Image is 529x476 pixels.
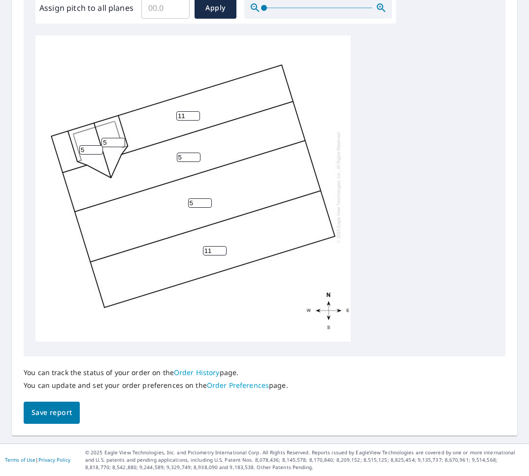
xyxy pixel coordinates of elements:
button: Save report [24,402,80,424]
a: Order Preferences [207,381,269,390]
p: | [5,457,70,463]
p: You can update and set your order preferences on the page. [24,381,288,390]
label: Assign pitch to all planes [39,2,133,14]
a: Order History [174,368,220,377]
span: Apply [202,2,229,14]
a: Terms of Use [5,456,35,463]
a: Privacy Policy [38,456,70,463]
p: You can track the status of your order on the page. [24,368,288,377]
p: © 2025 Eagle View Technologies, Inc. and Pictometry International Corp. All Rights Reserved. Repo... [85,449,524,471]
span: Save report [32,407,72,419]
